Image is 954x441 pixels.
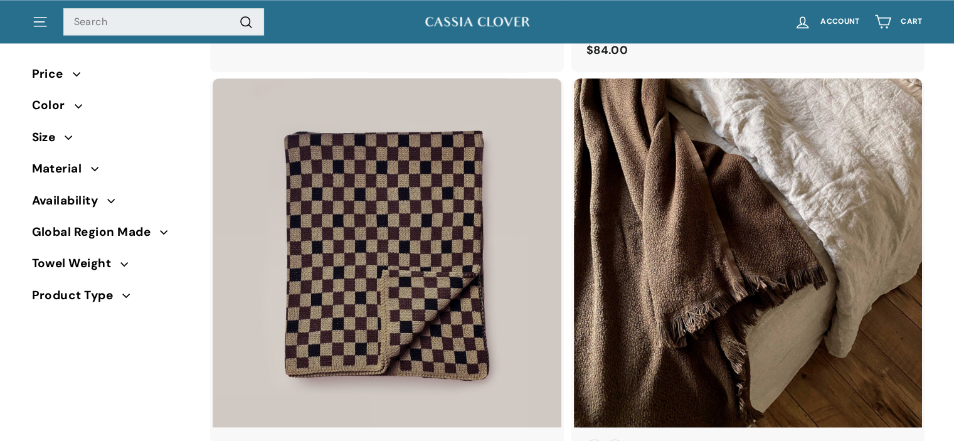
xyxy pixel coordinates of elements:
span: Account [820,18,859,26]
button: Global Region Made [32,220,193,251]
span: Product Type [32,286,123,305]
span: Cart [901,18,922,26]
span: Availability [32,191,108,210]
span: Global Region Made [32,223,161,242]
span: Color [32,96,75,115]
span: $84.00 [586,43,628,58]
button: Price [32,61,193,93]
span: Size [32,128,65,147]
button: Size [32,125,193,156]
button: Product Type [32,283,193,314]
span: Price [32,65,73,83]
button: Availability [32,188,193,220]
span: Material [32,159,92,178]
input: Search [63,8,264,36]
span: Towel Weight [32,254,121,273]
a: Account [787,3,867,40]
button: Material [32,156,193,188]
button: Color [32,93,193,124]
button: Towel Weight [32,251,193,282]
a: Cart [867,3,930,40]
